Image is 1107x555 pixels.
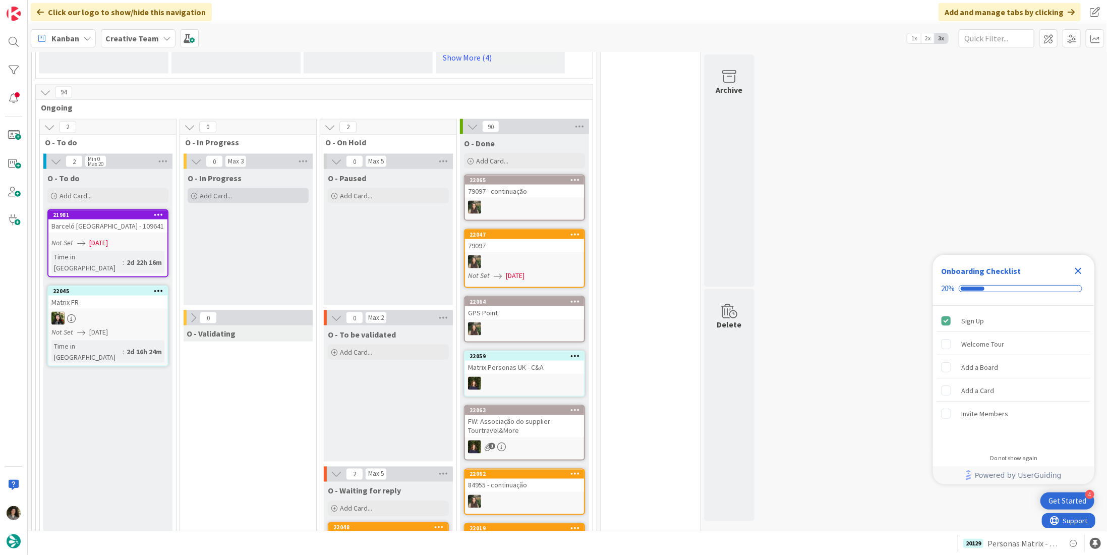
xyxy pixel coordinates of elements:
div: 22059 [465,352,584,361]
div: MC [465,440,584,454]
span: 0 [346,312,363,324]
img: IG [468,201,481,214]
img: IG [468,495,481,508]
div: Max 20 [88,161,103,166]
span: 0 [346,155,363,168]
div: IG [465,255,584,268]
img: MC [468,377,481,390]
div: Footer [933,466,1094,484]
div: 22065 [470,177,584,184]
div: 2206284955 - continuação [465,470,584,492]
span: 2 [59,121,76,133]
div: Checklist Container [933,255,1094,484]
div: Close Checklist [1070,263,1086,279]
div: Max 3 [228,159,244,164]
div: Open Get Started checklist, remaining modules: 4 [1040,492,1094,510]
div: 22045 [48,287,167,296]
img: Visit kanbanzone.com [7,7,21,21]
i: Not Set [468,271,490,280]
a: 22059Matrix Personas UK - C&AMC [464,351,585,397]
div: 22048 [329,523,448,545]
div: 22019 [470,525,584,532]
div: FW: Associação do supplier Tourtravel&More [465,415,584,437]
div: 22064GPS Point [465,297,584,319]
div: 21981Barceló [GEOGRAPHIC_DATA] - 109641 [48,210,167,233]
div: 22045Matrix FR [48,287,167,309]
div: 22045 [53,288,167,295]
a: 22045Matrix FRBCNot Set[DATE]Time in [GEOGRAPHIC_DATA]:2d 16h 24m [47,286,168,367]
span: 0 [200,312,217,324]
div: Checklist progress: 20% [941,284,1086,293]
div: Add a Board [961,361,998,373]
span: [DATE] [89,327,108,338]
div: IG [465,495,584,508]
div: 22065 [465,176,584,185]
span: 0 [206,155,223,168]
span: Kanban [51,32,79,44]
div: Min 0 [88,156,100,161]
div: 22019 [465,524,584,546]
div: 22064 [470,298,584,305]
span: 2x [921,33,935,43]
span: O - To do [47,173,80,183]
span: O - Done [464,138,495,148]
div: Add a Card [961,384,994,397]
span: O - Paused [328,173,366,183]
a: Powered by UserGuiding [938,466,1089,484]
i: Not Set [51,327,73,337]
div: 2d 22h 16m [124,257,164,268]
img: MC [468,440,481,454]
div: 21981 [53,211,167,218]
img: IG [468,255,481,268]
div: Add a Card is incomplete. [937,379,1090,402]
div: 79097 [465,239,584,252]
img: avatar [7,534,21,548]
div: 22062 [470,471,584,478]
div: 79097 - continuação [465,185,584,198]
div: 20% [941,284,955,293]
div: 22062 [465,470,584,479]
span: 2 [346,468,363,480]
span: O - To be validated [328,329,396,340]
div: 22064 [465,297,584,306]
span: 94 [55,86,72,98]
img: BC [51,312,65,325]
div: IG [465,322,584,336]
div: 2206579097 - continuação [465,176,584,198]
span: Add Card... [60,191,92,200]
div: Max 5 [368,159,384,164]
span: 1x [907,33,921,43]
span: O - To do [45,137,163,147]
span: Add Card... [200,191,232,200]
span: 0 [199,121,216,133]
div: Barceló [GEOGRAPHIC_DATA] - 109641 [48,219,167,233]
div: Checklist items [933,306,1094,448]
span: Powered by UserGuiding [975,469,1062,481]
div: 22048 [329,523,448,532]
div: Time in [GEOGRAPHIC_DATA] [51,341,123,363]
div: BC [48,312,167,325]
div: Welcome Tour is incomplete. [937,333,1090,355]
div: Delete [717,318,742,330]
div: 22063 [470,407,584,414]
a: 2206579097 - continuaçãoIG [464,175,585,221]
span: : [123,257,124,268]
div: Invite Members [961,408,1008,420]
span: O - In Progress [188,173,242,183]
div: Matrix Personas UK - C&A [465,361,584,374]
div: 22047 [470,231,584,238]
div: 4 [1085,490,1094,499]
a: 21981Barceló [GEOGRAPHIC_DATA] - 109641Not Set[DATE]Time in [GEOGRAPHIC_DATA]:2d 22h 16m [47,209,168,277]
div: GPS Point [465,306,584,319]
span: O - Validating [187,328,236,339]
a: 2206284955 - continuaçãoIG [464,469,585,515]
a: 22063FW: Associação do supplier Tourtravel&MoreMC [464,405,585,461]
div: 22048 [333,524,448,531]
div: MC [465,377,584,390]
div: 84955 - continuação [465,479,584,492]
span: Add Card... [340,191,372,200]
div: Time in [GEOGRAPHIC_DATA] [51,251,123,273]
div: 22019 [465,524,584,533]
span: Add Card... [476,156,508,165]
div: Max 2 [368,315,384,320]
